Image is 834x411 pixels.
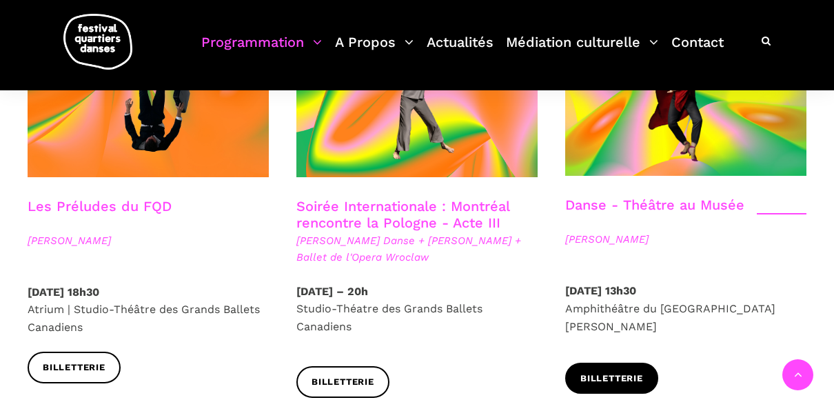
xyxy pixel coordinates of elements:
a: Billetterie [565,363,658,394]
span: [PERSON_NAME] Danse + [PERSON_NAME] + Ballet de l'Opera Wroclaw [296,232,538,265]
a: Billetterie [296,366,389,397]
a: Actualités [427,30,494,71]
span: Billetterie [580,372,643,386]
span: Billetterie [43,361,105,375]
strong: [DATE] – 20h [296,285,368,298]
a: Contact [671,30,724,71]
a: A Propos [335,30,414,71]
a: Les Préludes du FQD [28,198,172,214]
a: Médiation culturelle [506,30,658,71]
p: Studio-Théatre des Grands Ballets Canadiens [296,283,538,336]
a: Billetterie [28,352,121,383]
span: [PERSON_NAME] [28,232,269,249]
strong: [DATE] 13h30 [565,284,636,297]
a: Soirée Internationale : Montréal rencontre la Pologne - Acte III [296,198,509,231]
span: Billetterie [312,375,374,390]
img: logo-fqd-med [63,14,132,70]
a: Programmation [201,30,322,71]
strong: [DATE] 18h30 [28,285,99,299]
p: Amphithéâtre du [GEOGRAPHIC_DATA][PERSON_NAME] [565,282,806,335]
a: Danse - Théâtre au Musée [565,197,744,213]
span: [PERSON_NAME] [565,231,806,248]
p: Atrium | Studio-Théâtre des Grands Ballets Canadiens [28,283,269,337]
